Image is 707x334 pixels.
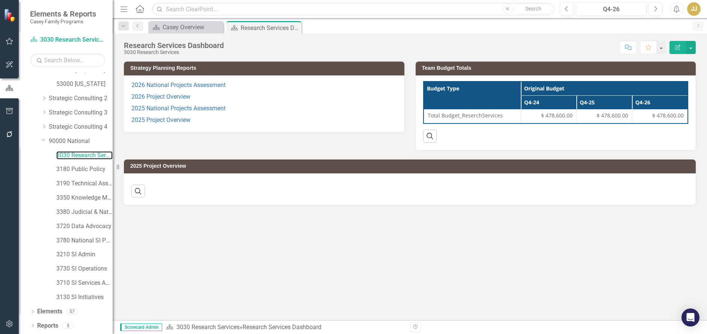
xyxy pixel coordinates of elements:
span: Elements & Reports [30,9,96,18]
div: » [166,323,404,332]
a: 3030 Research Services [56,151,113,160]
a: 2026 National Projects Assessment [131,81,226,89]
a: Strategic Consulting 4 [49,123,113,131]
a: 2025 Project Overview [131,116,190,123]
a: 3130 SI Initiatives [56,293,113,302]
div: 57 [66,308,78,315]
h3: Strategy Planning Reports [130,65,401,71]
a: Strategic Consulting 3 [49,108,113,117]
a: 3030 Research Services [176,323,240,331]
a: 3210 SI Admin [56,250,113,259]
div: Research Services Dashboard [243,323,321,331]
span: $ 478,600.00 [541,112,573,119]
a: 3780 National SI Partnerships [56,236,113,245]
div: 5 [62,322,74,329]
button: Search [515,4,552,14]
span: $ 478,600.00 [597,112,628,119]
a: 90000 National [49,137,113,146]
small: Casey Family Programs [30,18,96,24]
a: Elements [37,307,62,316]
input: Search ClearPoint... [152,3,554,16]
span: Search [525,6,541,12]
a: 3380 Judicial & National Engage [56,208,113,217]
input: Search Below... [30,54,105,67]
div: Casey Overview [163,23,222,32]
a: 2026 Project Overview [131,93,190,100]
div: Research Services Dashboard [124,41,224,50]
a: 53000 [US_STATE] [56,80,113,89]
div: 3030 Research Services [124,50,224,55]
a: Casey Overview [150,23,222,32]
a: 3350 Knowledge Management [56,194,113,202]
a: 3180 Public Policy [56,165,113,174]
a: 3710 SI Services Admin [56,279,113,287]
img: ClearPoint Strategy [3,8,17,22]
div: Q4-26 [579,5,644,14]
a: 2025 National Projects Assessment [131,105,226,112]
a: 3190 Technical Assistance Unit [56,179,113,188]
a: 3720 Data Advocacy [56,222,113,231]
span: $ 478,600.00 [652,112,684,119]
button: JJ [687,2,701,16]
span: Scorecard Admin [120,323,162,331]
div: Research Services Dashboard [241,23,300,33]
h3: 2025 Project Overview [130,163,692,169]
a: Strategic Consulting 2 [49,94,113,103]
div: Open Intercom Messenger [681,308,699,326]
a: Reports [37,322,58,330]
button: Q4-26 [576,2,647,16]
a: 3730 SI Operations [56,265,113,273]
h3: Team Budget Totals [422,65,692,71]
a: 3030 Research Services [30,36,105,44]
span: Total Budget_ReserchServices [428,112,517,119]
